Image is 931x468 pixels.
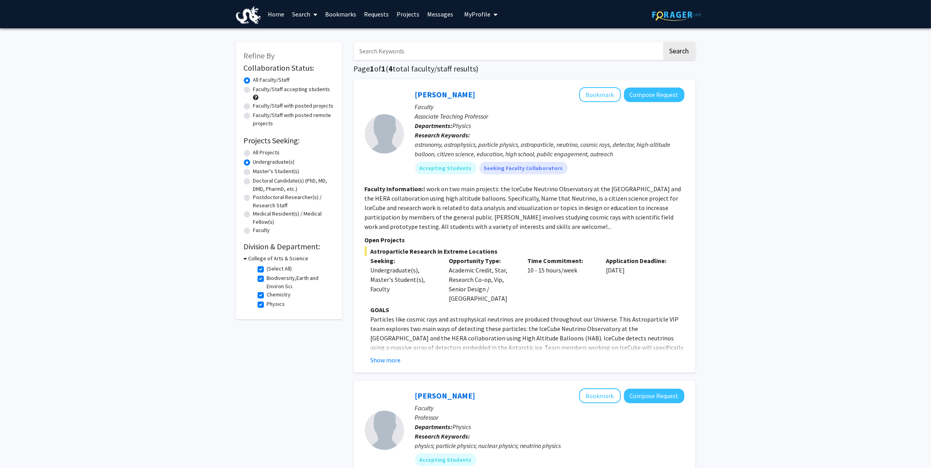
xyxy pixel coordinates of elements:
a: Search [288,0,321,28]
h2: Collaboration Status: [244,63,334,73]
p: Seeking: [371,256,437,265]
label: (Select All) [267,265,292,273]
label: Undergraduate(s) [253,158,295,166]
span: Astroparticle Research in Extreme Locations [365,247,684,256]
p: Faculty [415,102,684,112]
a: Projects [393,0,423,28]
strong: GOALS [371,306,390,314]
a: Messages [423,0,457,28]
a: Requests [360,0,393,28]
b: Departments: [415,122,453,130]
div: 10 - 15 hours/week [521,256,600,303]
iframe: Chat [6,433,33,462]
button: Add Christina Love to Bookmarks [579,87,621,102]
p: Time Commitment: [527,256,594,265]
span: Refine By [244,51,275,60]
h1: Page of ( total faculty/staff results) [354,64,695,73]
div: [DATE] [600,256,679,303]
span: My Profile [464,10,490,18]
h3: College of Arts & Science [249,254,309,263]
fg-read-more: I work on two main projects: the IceCube Neutrino Observatory at the [GEOGRAPHIC_DATA] and the HE... [365,185,681,230]
span: 4 [389,64,393,73]
mat-chip: Accepting Students [415,162,476,174]
label: Postdoctoral Researcher(s) / Research Staff [253,193,334,210]
p: Professor [415,413,684,422]
p: Faculty [415,403,684,413]
label: All Faculty/Staff [253,76,290,84]
img: Drexel University Logo [236,6,261,24]
label: Master's Student(s) [253,167,300,175]
mat-chip: Accepting Students [415,453,476,466]
div: Undergraduate(s), Master's Student(s), Faculty [371,265,437,294]
button: Compose Request to Michelle Dolinski [624,389,684,403]
a: Home [264,0,288,28]
h2: Division & Department: [244,242,334,251]
span: 1 [370,64,375,73]
p: Open Projects [365,235,684,245]
div: astronomy, astrophysics, particle physics, astroparticle, neutrino, cosmic rays, detector, high-a... [415,140,684,159]
label: Faculty/Staff with posted projects [253,102,334,110]
a: [PERSON_NAME] [415,391,476,400]
button: Compose Request to Christina Love [624,88,684,102]
b: Research Keywords: [415,131,470,139]
a: [PERSON_NAME] [415,90,476,99]
label: Faculty [253,226,270,234]
b: Departments: [415,423,453,431]
span: Physics [453,122,471,130]
p: Opportunity Type: [449,256,516,265]
label: Biodiversity,Earth and Environ Sci. [267,274,332,291]
label: Chemistry [267,291,291,299]
input: Search Keywords [354,42,662,60]
span: 1 [382,64,386,73]
div: physics; particle physics; nuclear physics; neutrino physics [415,441,684,450]
span: Physics [453,423,471,431]
img: ForagerOne Logo [652,9,701,21]
label: Physics [267,300,285,308]
button: Add Michelle Dolinski to Bookmarks [579,388,621,403]
button: Show more [371,355,401,365]
label: Faculty/Staff accepting students [253,85,330,93]
label: All Projects [253,148,280,157]
p: Associate Teaching Professor [415,112,684,121]
label: Medical Resident(s) / Medical Fellow(s) [253,210,334,226]
mat-chip: Seeking Faculty Collaborators [479,162,568,174]
label: Doctoral Candidate(s) (PhD, MD, DMD, PharmD, etc.) [253,177,334,193]
div: Academic Credit, Star, Research Co-op, Vip, Senior Design / [GEOGRAPHIC_DATA] [443,256,521,303]
p: Particles like cosmic rays and astrophysical neutrinos are produced throughout our Universe. This... [371,314,684,380]
p: Application Deadline: [606,256,673,265]
button: Search [663,42,695,60]
b: Research Keywords: [415,432,470,440]
a: Bookmarks [321,0,360,28]
label: Faculty/Staff with posted remote projects [253,111,334,128]
h2: Projects Seeking: [244,136,334,145]
b: Faculty Information: [365,185,424,193]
